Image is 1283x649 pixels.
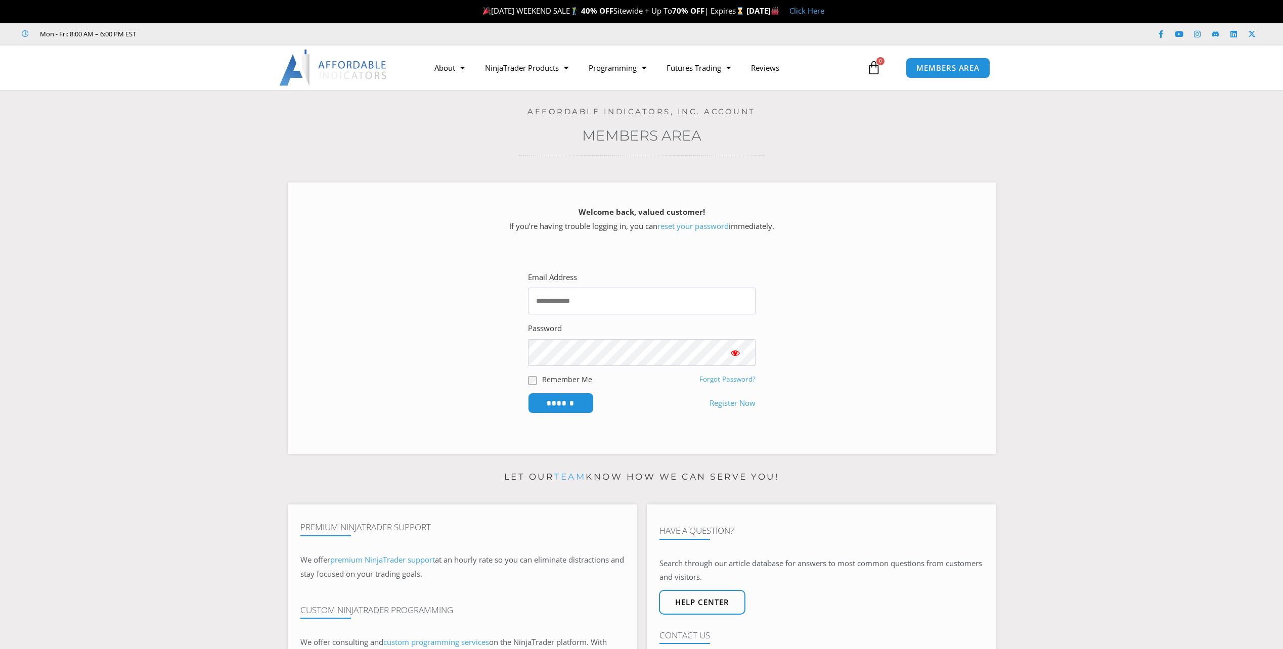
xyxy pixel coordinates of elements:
a: Forgot Password? [699,375,756,384]
p: Search through our article database for answers to most common questions from customers and visit... [659,557,983,585]
span: MEMBERS AREA [916,64,980,72]
h4: Premium NinjaTrader Support [300,522,624,532]
img: 🏭 [771,7,779,15]
img: ⌛ [736,7,744,15]
strong: 70% OFF [672,6,704,16]
a: Members Area [582,127,701,144]
img: 🎉 [483,7,491,15]
a: team [554,472,586,482]
span: We offer [300,554,330,565]
a: Help center [659,590,745,615]
label: Email Address [528,270,577,285]
a: Register Now [710,396,756,410]
nav: Menu [424,56,864,79]
a: Click Here [789,6,824,16]
img: 🏌️‍♂️ [570,7,578,15]
h4: Contact Us [659,630,983,640]
a: Affordable Indicators, Inc. Account [527,107,756,116]
iframe: Customer reviews powered by Trustpilot [150,29,302,39]
a: custom programming services [383,637,489,647]
span: 0 [876,57,884,65]
h4: Custom NinjaTrader Programming [300,605,624,615]
label: Remember Me [542,374,592,385]
a: premium NinjaTrader support [330,554,435,565]
button: Show password [715,339,756,366]
h4: Have A Question? [659,526,983,536]
label: Password [528,321,562,336]
img: LogoAI | Affordable Indicators – NinjaTrader [279,50,388,86]
p: If you’re having trouble logging in, you can immediately. [305,205,978,234]
span: Help center [675,598,729,606]
a: Reviews [741,56,789,79]
span: [DATE] WEEKEND SALE Sitewide + Up To | Expires [480,6,746,16]
strong: Welcome back, valued customer! [579,207,705,217]
a: Futures Trading [656,56,741,79]
a: About [424,56,475,79]
a: Programming [579,56,656,79]
strong: 40% OFF [581,6,613,16]
a: reset your password [657,221,729,231]
a: MEMBERS AREA [906,58,990,78]
p: Let our know how we can serve you! [288,469,996,485]
a: NinjaTrader Products [475,56,579,79]
strong: [DATE] [746,6,779,16]
span: at an hourly rate so you can eliminate distractions and stay focused on your trading goals. [300,554,624,579]
span: Mon - Fri: 8:00 AM – 6:00 PM EST [37,28,136,40]
a: 0 [852,53,896,82]
span: We offer consulting and [300,637,489,647]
